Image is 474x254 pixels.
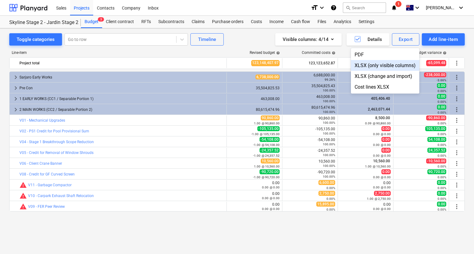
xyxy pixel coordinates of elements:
[351,82,419,92] div: Cost lines XLSX
[351,60,419,71] div: XLSX (only visible columns)
[351,49,419,60] div: PDF
[443,224,474,254] iframe: Chat Widget
[351,71,419,82] div: XLSX (change and import)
